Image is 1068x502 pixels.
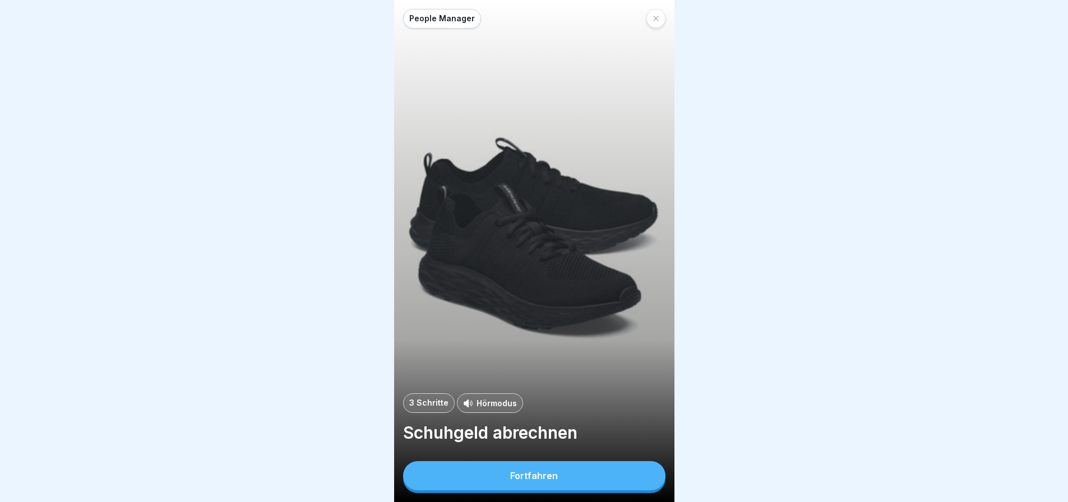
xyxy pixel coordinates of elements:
p: Schuhgeld abrechnen [403,422,665,443]
p: Hörmodus [477,397,517,409]
button: Fortfahren [403,461,665,490]
div: Fortfahren [510,471,558,481]
p: People Manager [409,14,475,24]
p: 3 Schritte [409,398,449,408]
